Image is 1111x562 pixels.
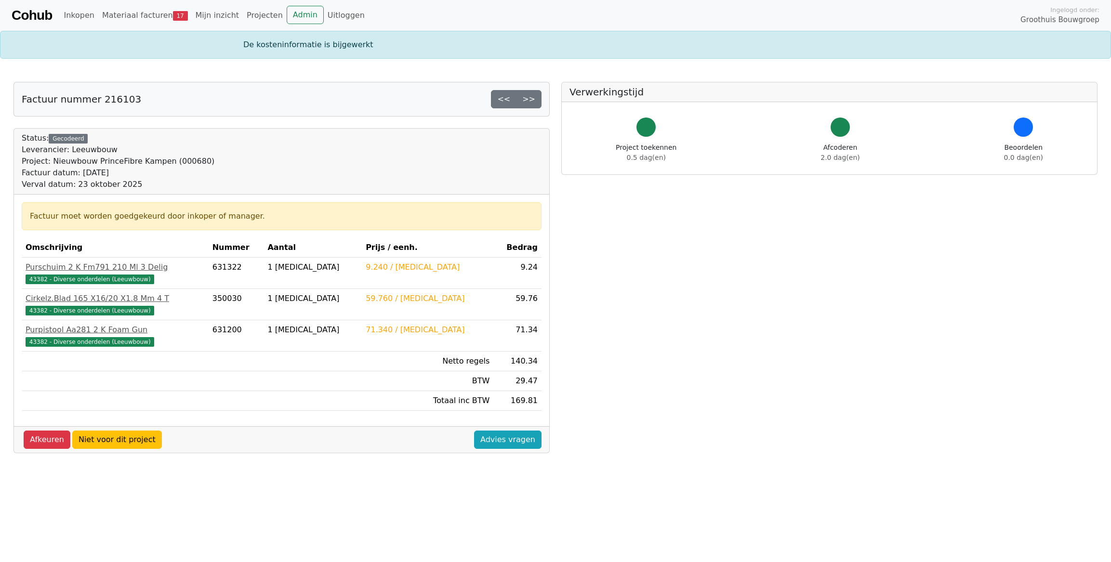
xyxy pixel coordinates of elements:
[493,320,542,352] td: 71.34
[22,179,214,190] div: Verval datum: 23 oktober 2025
[474,431,542,449] a: Advies vragen
[287,6,324,24] a: Admin
[493,289,542,320] td: 59.76
[72,431,162,449] a: Niet voor dit project
[22,144,214,156] div: Leverancier: Leeuwbouw
[627,154,666,161] span: 0.5 dag(en)
[26,306,154,315] span: 43382 - Diverse onderdelen (Leeuwbouw)
[26,261,205,285] a: Purschuim 2 K Fm791 210 Ml 3 Delig43382 - Diverse onderdelen (Leeuwbouw)
[238,39,873,51] div: De kosteninformatie is bijgewerkt
[26,293,205,304] div: Cirkelz.Blad 165 X16/20 X1.8 Mm 4 T
[1050,5,1099,14] span: Ingelogd onder:
[209,320,264,352] td: 631200
[26,337,154,347] span: 43382 - Diverse onderdelen (Leeuwbouw)
[569,86,1089,98] h5: Verwerkingstijd
[26,274,154,284] span: 43382 - Diverse onderdelen (Leeuwbouw)
[1004,154,1043,161] span: 0.0 dag(en)
[12,4,52,27] a: Cohub
[26,293,205,316] a: Cirkelz.Blad 165 X16/20 X1.8 Mm 4 T43382 - Diverse onderdelen (Leeuwbouw)
[1004,143,1043,163] div: Beoordelen
[209,289,264,320] td: 350030
[820,143,860,163] div: Afcoderen
[30,210,533,222] div: Factuur moet worden goedgekeurd door inkoper of manager.
[49,134,88,144] div: Gecodeerd
[267,324,358,336] div: 1 [MEDICAL_DATA]
[324,6,369,25] a: Uitloggen
[26,324,205,347] a: Purpistool Aa281 2 K Foam Gun43382 - Diverse onderdelen (Leeuwbouw)
[362,371,493,391] td: BTW
[493,238,542,258] th: Bedrag
[1020,14,1099,26] span: Groothuis Bouwgroep
[493,352,542,371] td: 140.34
[22,156,214,167] div: Project: Nieuwbouw PrinceFibre Kampen (000680)
[22,238,209,258] th: Omschrijving
[493,371,542,391] td: 29.47
[26,324,205,336] div: Purpistool Aa281 2 K Foam Gun
[60,6,98,25] a: Inkopen
[616,143,676,163] div: Project toekennen
[366,261,489,273] div: 9.240 / [MEDICAL_DATA]
[209,258,264,289] td: 631322
[516,90,542,108] a: >>
[362,352,493,371] td: Netto regels
[98,6,192,25] a: Materiaal facturen17
[264,238,362,258] th: Aantal
[22,93,141,105] h5: Factuur nummer 216103
[243,6,287,25] a: Projecten
[491,90,516,108] a: <<
[24,431,70,449] a: Afkeuren
[22,132,214,190] div: Status:
[22,167,214,179] div: Factuur datum: [DATE]
[267,293,358,304] div: 1 [MEDICAL_DATA]
[362,238,493,258] th: Prijs / eenh.
[267,261,358,273] div: 1 [MEDICAL_DATA]
[209,238,264,258] th: Nummer
[820,154,860,161] span: 2.0 dag(en)
[366,293,489,304] div: 59.760 / [MEDICAL_DATA]
[493,391,542,411] td: 169.81
[192,6,243,25] a: Mijn inzicht
[366,324,489,336] div: 71.340 / [MEDICAL_DATA]
[26,261,205,273] div: Purschuim 2 K Fm791 210 Ml 3 Delig
[493,258,542,289] td: 9.24
[173,11,188,21] span: 17
[362,391,493,411] td: Totaal inc BTW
